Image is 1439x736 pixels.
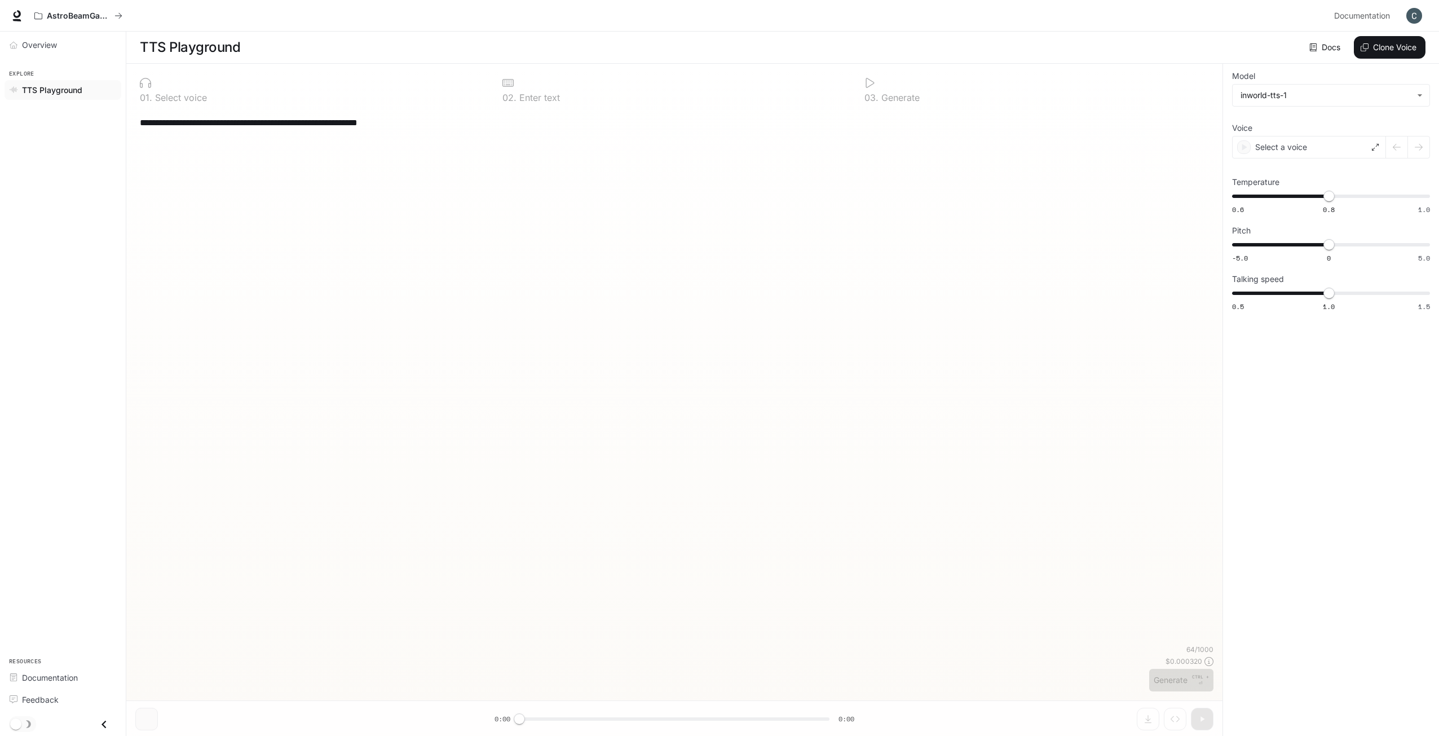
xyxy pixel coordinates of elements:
[5,80,121,100] a: TTS Playground
[47,11,110,21] p: AstroBeamGame
[1327,253,1331,263] span: 0
[22,672,78,684] span: Documentation
[1403,5,1425,27] button: User avatar
[5,35,121,55] a: Overview
[879,93,920,102] p: Generate
[502,93,517,102] p: 0 2 .
[5,668,121,687] a: Documentation
[1232,302,1244,311] span: 0.5
[91,713,117,736] button: Close drawer
[22,694,59,706] span: Feedback
[10,717,21,730] span: Dark mode toggle
[1307,36,1345,59] a: Docs
[29,5,127,27] button: All workspaces
[1323,302,1335,311] span: 1.0
[1334,9,1390,23] span: Documentation
[140,93,152,102] p: 0 1 .
[1418,302,1430,311] span: 1.5
[1233,85,1429,106] div: inworld-tts-1
[1232,72,1255,80] p: Model
[5,690,121,709] a: Feedback
[1241,90,1411,101] div: inworld-tts-1
[1323,205,1335,214] span: 0.8
[140,36,240,59] h1: TTS Playground
[1232,205,1244,214] span: 0.6
[1232,253,1248,263] span: -5.0
[22,39,57,51] span: Overview
[1186,645,1213,654] p: 64 / 1000
[1232,227,1251,235] p: Pitch
[1354,36,1425,59] button: Clone Voice
[22,84,82,96] span: TTS Playground
[1330,5,1398,27] a: Documentation
[1232,178,1279,186] p: Temperature
[864,93,879,102] p: 0 3 .
[1255,142,1307,153] p: Select a voice
[1166,656,1202,666] p: $ 0.000320
[152,93,207,102] p: Select voice
[517,93,560,102] p: Enter text
[1232,124,1252,132] p: Voice
[1406,8,1422,24] img: User avatar
[1232,275,1284,283] p: Talking speed
[1418,253,1430,263] span: 5.0
[1418,205,1430,214] span: 1.0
